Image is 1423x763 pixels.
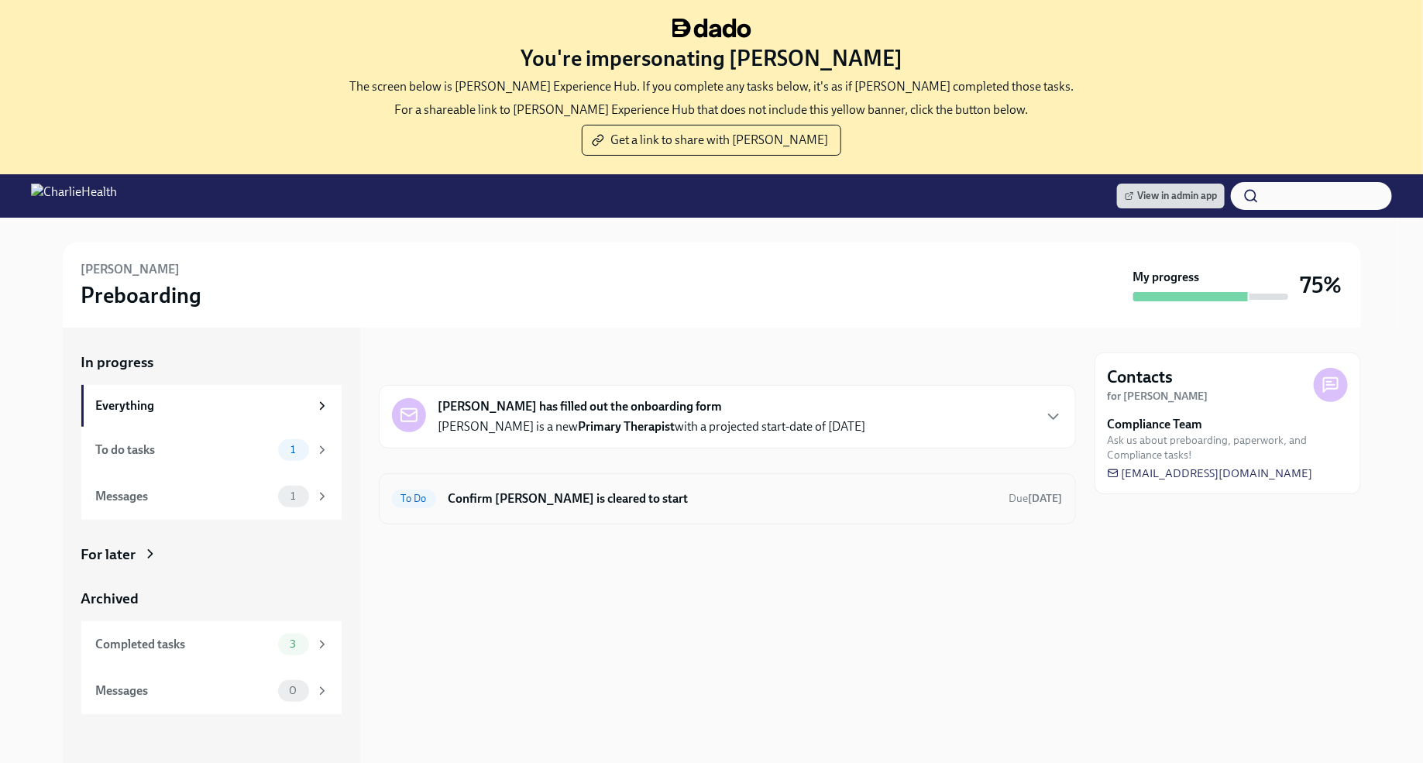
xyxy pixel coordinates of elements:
strong: My progress [1133,269,1200,286]
div: To do tasks [96,442,272,459]
span: Due [1009,492,1063,505]
div: Everything [96,397,309,414]
span: 1 [281,490,304,502]
span: View in admin app [1125,188,1217,204]
span: October 15th, 2025 08:00 [1009,491,1063,506]
div: Messages [96,682,272,699]
a: Messages0 [81,668,342,714]
a: In progress [81,352,342,373]
span: Ask us about preboarding, paperwork, and Compliance tasks! [1108,433,1348,462]
h6: [PERSON_NAME] [81,261,180,278]
div: Messages [96,488,272,505]
img: CharlieHealth [31,184,117,208]
a: For later [81,545,342,565]
a: To DoConfirm [PERSON_NAME] is cleared to startDue[DATE] [392,486,1063,511]
a: To do tasks1 [81,427,342,473]
p: The screen below is [PERSON_NAME] Experience Hub. If you complete any tasks below, it's as if [PE... [349,78,1074,95]
h3: You're impersonating [PERSON_NAME] [521,44,902,72]
h3: Preboarding [81,281,202,309]
a: [EMAIL_ADDRESS][DOMAIN_NAME] [1108,466,1313,481]
span: 3 [280,638,305,650]
a: View in admin app [1117,184,1225,208]
a: Completed tasks3 [81,621,342,668]
div: Completed tasks [96,636,272,653]
strong: Compliance Team [1108,416,1203,433]
button: Get a link to share with [PERSON_NAME] [582,125,841,156]
span: Get a link to share with [PERSON_NAME] [595,132,828,148]
a: Archived [81,589,342,609]
span: 0 [280,685,306,696]
strong: Primary Therapist [579,419,675,434]
span: 1 [281,444,304,455]
a: Messages1 [81,473,342,520]
h3: 75% [1301,271,1342,299]
h6: Confirm [PERSON_NAME] is cleared to start [449,490,997,507]
strong: [DATE] [1029,492,1063,505]
strong: for [PERSON_NAME] [1108,390,1208,403]
h4: Contacts [1108,366,1174,389]
p: For a shareable link to [PERSON_NAME] Experience Hub that does not include this yellow banner, cl... [395,101,1029,119]
div: For later [81,545,136,565]
div: In progress [379,352,452,373]
span: To Do [392,493,436,504]
p: [PERSON_NAME] is a new with a projected start-date of [DATE] [438,418,866,435]
strong: [PERSON_NAME] has filled out the onboarding form [438,398,723,415]
img: dado [672,19,751,38]
a: Everything [81,385,342,427]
